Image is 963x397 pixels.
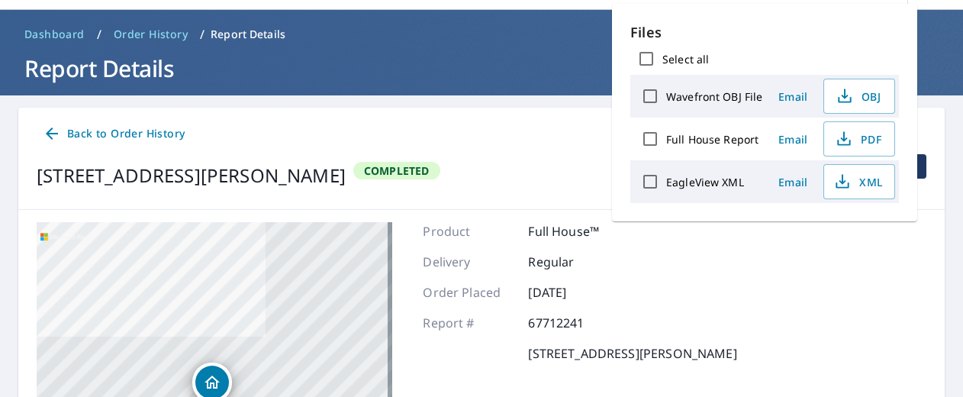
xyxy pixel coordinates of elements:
[200,25,205,44] li: /
[18,22,91,47] a: Dashboard
[768,127,817,151] button: Email
[775,89,811,104] span: Email
[823,79,895,114] button: OBJ
[355,163,439,178] span: Completed
[662,52,709,66] label: Select all
[823,164,895,199] button: XML
[833,173,882,191] span: XML
[528,222,620,240] p: Full House™
[775,132,811,147] span: Email
[423,253,514,271] p: Delivery
[768,170,817,194] button: Email
[423,283,514,302] p: Order Placed
[97,25,101,44] li: /
[528,253,620,271] p: Regular
[833,87,882,105] span: OBJ
[666,175,744,189] label: EagleView XML
[211,27,285,42] p: Report Details
[18,53,945,84] h1: Report Details
[37,162,346,189] div: [STREET_ADDRESS][PERSON_NAME]
[775,175,811,189] span: Email
[24,27,85,42] span: Dashboard
[768,85,817,108] button: Email
[666,89,762,104] label: Wavefront OBJ File
[108,22,194,47] a: Order History
[37,120,191,148] a: Back to Order History
[528,283,620,302] p: [DATE]
[18,22,945,47] nav: breadcrumb
[630,22,899,43] p: Files
[833,130,882,148] span: PDF
[823,121,895,157] button: PDF
[423,222,514,240] p: Product
[528,344,736,363] p: [STREET_ADDRESS][PERSON_NAME]
[528,314,620,332] p: 67712241
[114,27,188,42] span: Order History
[43,124,185,144] span: Back to Order History
[666,132,758,147] label: Full House Report
[423,314,514,332] p: Report #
